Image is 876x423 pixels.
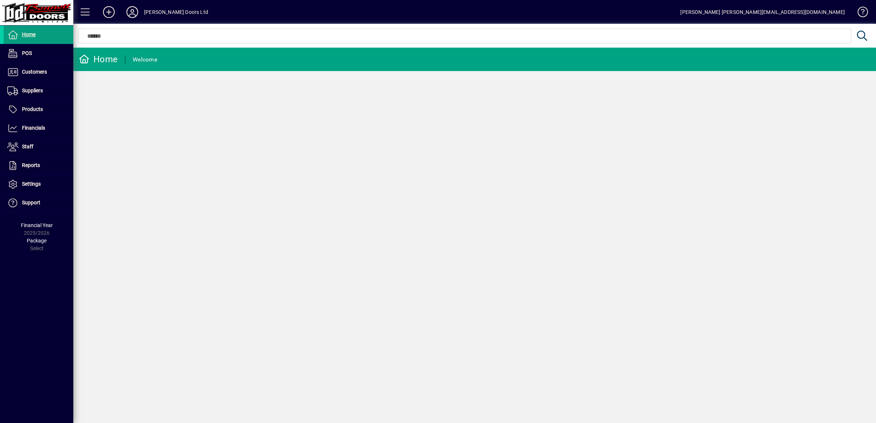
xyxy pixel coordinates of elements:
[680,6,845,18] div: [PERSON_NAME] [PERSON_NAME][EMAIL_ADDRESS][DOMAIN_NAME]
[79,53,118,65] div: Home
[22,200,40,205] span: Support
[22,31,36,37] span: Home
[121,5,144,19] button: Profile
[22,144,33,149] span: Staff
[133,54,157,66] div: Welcome
[27,238,47,244] span: Package
[144,6,208,18] div: [PERSON_NAME] Doors Ltd
[4,156,73,175] a: Reports
[4,82,73,100] a: Suppliers
[852,1,867,25] a: Knowledge Base
[22,88,43,93] span: Suppliers
[4,100,73,119] a: Products
[21,222,53,228] span: Financial Year
[97,5,121,19] button: Add
[4,119,73,137] a: Financials
[4,63,73,81] a: Customers
[4,194,73,212] a: Support
[22,50,32,56] span: POS
[22,106,43,112] span: Products
[4,44,73,63] a: POS
[22,125,45,131] span: Financials
[22,162,40,168] span: Reports
[4,138,73,156] a: Staff
[4,175,73,193] a: Settings
[22,69,47,75] span: Customers
[22,181,41,187] span: Settings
